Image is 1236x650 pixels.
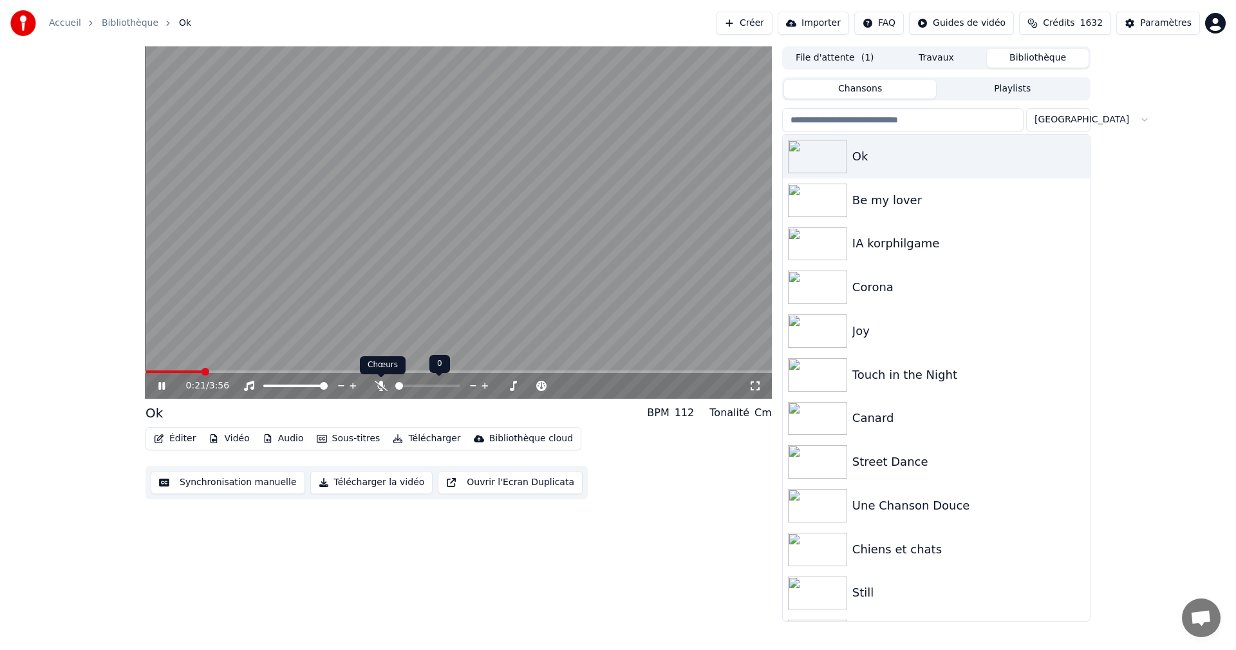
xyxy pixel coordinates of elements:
span: 3:56 [209,379,229,392]
span: Ok [179,17,191,30]
button: Sous-titres [312,430,386,448]
img: youka [10,10,36,36]
div: Chœurs [360,356,406,374]
div: Ok [852,148,1085,166]
span: ( 1 ) [861,52,874,64]
div: 0 [429,355,450,373]
button: Ouvrir l'Ecran Duplicata [438,471,583,494]
div: IA korphilgame [852,234,1085,253]
div: Touch in the Night [852,366,1085,384]
button: Créer [716,12,772,35]
div: Joy [852,322,1085,340]
button: Bibliothèque [987,49,1089,68]
nav: breadcrumb [49,17,191,30]
button: Éditer [149,430,201,448]
span: Crédits [1043,17,1074,30]
div: Ouvrir le chat [1182,598,1221,637]
span: [GEOGRAPHIC_DATA] [1035,113,1129,126]
div: / [186,379,217,392]
span: 1632 [1080,17,1103,30]
button: Guides de vidéo [909,12,1014,35]
button: Playlists [936,80,1089,99]
button: Travaux [886,49,988,68]
button: Audio [257,430,309,448]
div: Ok [145,404,163,422]
div: Corona [852,278,1085,296]
div: Cm [754,405,772,421]
button: FAQ [854,12,904,35]
span: 0:21 [186,379,206,392]
button: File d'attente [784,49,886,68]
button: Télécharger [388,430,465,448]
button: Paramètres [1116,12,1200,35]
div: Be my lover [852,191,1085,209]
button: Synchronisation manuelle [151,471,305,494]
div: Une Chanson Douce [852,497,1085,515]
div: Street Dance [852,453,1085,471]
div: Tonalité [709,405,749,421]
div: Chiens et chats [852,540,1085,559]
button: Importer [778,12,849,35]
a: Accueil [49,17,81,30]
a: Bibliothèque [102,17,158,30]
div: Still [852,584,1085,602]
div: Paramètres [1140,17,1192,30]
div: 112 [675,405,695,421]
button: Télécharger la vidéo [310,471,433,494]
div: Bibliothèque cloud [489,432,573,445]
div: Canard [852,409,1085,427]
button: Chansons [784,80,937,99]
button: Vidéo [203,430,254,448]
div: BPM [647,405,669,421]
button: Crédits1632 [1019,12,1111,35]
